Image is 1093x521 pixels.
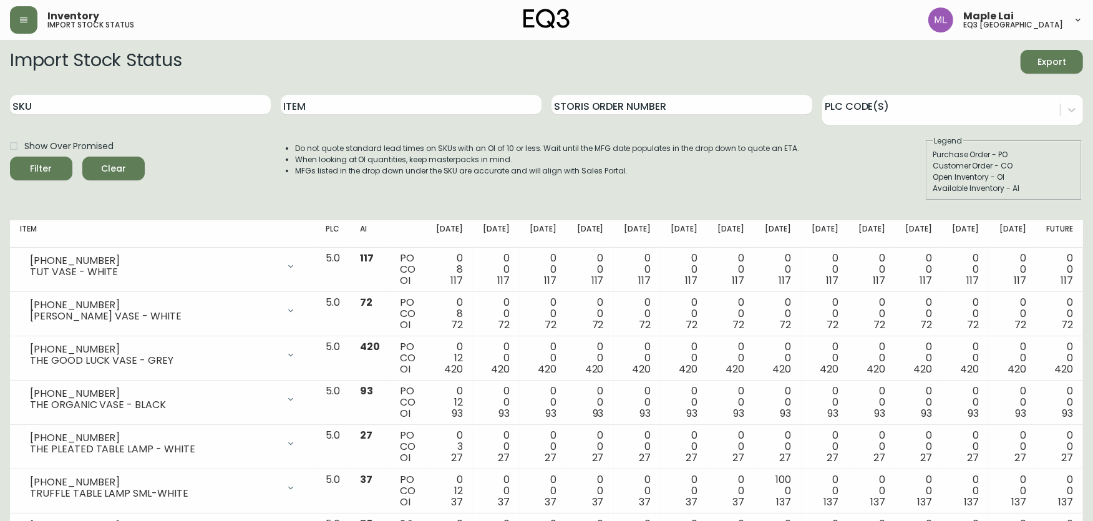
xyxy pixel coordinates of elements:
button: Clear [82,157,145,180]
div: 0 0 [671,386,697,419]
div: 0 0 [671,341,697,375]
span: 420 [679,362,697,376]
div: 0 0 [483,253,510,286]
th: [DATE] [520,220,566,248]
span: 72 [545,318,556,332]
div: 0 0 [576,297,603,331]
button: Filter [10,157,72,180]
span: 72 [968,318,979,332]
h2: Import Stock Status [10,50,182,74]
div: [PHONE_NUMBER] [30,299,278,311]
span: 137 [1058,495,1073,509]
div: PO CO [400,386,415,419]
span: 137 [1011,495,1026,509]
span: 72 [451,318,463,332]
span: 420 [1008,362,1026,376]
div: [PHONE_NUMBER]THE GOOD LUCK VASE - GREY [20,341,306,369]
th: PLC [316,220,350,248]
span: Clear [92,161,135,177]
div: 0 0 [812,430,838,464]
div: 0 0 [624,297,651,331]
div: 0 0 [1046,341,1073,375]
div: PO CO [400,297,415,331]
div: 0 0 [999,474,1026,508]
td: 5.0 [316,425,350,469]
div: 0 0 [624,430,651,464]
span: 27 [968,450,979,465]
span: 420 [773,362,792,376]
div: 0 0 [999,297,1026,331]
span: 93 [452,406,463,421]
span: 27 [451,450,463,465]
span: 37 [732,495,744,509]
div: 0 0 [905,253,932,286]
div: 0 0 [717,297,744,331]
span: 27 [920,450,932,465]
span: 72 [780,318,792,332]
button: Export [1021,50,1083,74]
div: 0 0 [530,297,556,331]
span: 117 [1061,273,1073,288]
span: 137 [823,495,838,509]
span: 93 [498,406,510,421]
span: 117 [591,273,604,288]
div: 0 0 [858,430,885,464]
span: OI [400,406,410,421]
span: 117 [638,273,651,288]
th: [DATE] [426,220,473,248]
th: [DATE] [895,220,942,248]
span: 72 [920,318,932,332]
span: 93 [968,406,979,421]
span: 117 [967,273,979,288]
span: 117 [826,273,838,288]
td: 5.0 [316,336,350,381]
div: 0 0 [764,341,791,375]
span: 117 [873,273,885,288]
div: 0 0 [812,297,838,331]
div: 0 0 [999,430,1026,464]
span: 37 [498,495,510,509]
span: OI [400,362,410,376]
div: THE GOOD LUCK VASE - GREY [30,355,278,366]
span: Export [1031,54,1073,70]
span: 27 [639,450,651,465]
div: [PHONE_NUMBER] [30,432,278,444]
div: PO CO [400,474,415,508]
span: 117 [779,273,792,288]
th: [DATE] [661,220,707,248]
span: 37 [545,495,556,509]
span: 27 [360,428,372,442]
span: 420 [913,362,932,376]
span: 27 [545,450,556,465]
div: 0 0 [999,253,1026,286]
span: 117 [544,273,556,288]
div: [PHONE_NUMBER][PERSON_NAME] VASE - WHITE [20,297,306,324]
div: 0 0 [1046,386,1073,419]
span: 27 [498,450,510,465]
div: 0 0 [671,253,697,286]
div: 0 0 [717,474,744,508]
span: 420 [820,362,838,376]
span: 27 [827,450,838,465]
span: 93 [545,406,556,421]
div: Purchase Order - PO [933,149,1075,160]
div: TRUFFLE TABLE LAMP SML-WHITE [30,488,278,499]
div: [PHONE_NUMBER]TRUFFLE TABLE LAMP SML-WHITE [20,474,306,502]
div: 0 0 [999,386,1026,419]
span: 27 [592,450,604,465]
div: 0 0 [717,341,744,375]
div: 0 0 [905,430,932,464]
div: 0 0 [576,386,603,419]
span: OI [400,318,410,332]
div: [PHONE_NUMBER] [30,477,278,488]
div: 0 0 [624,386,651,419]
span: 37 [639,495,651,509]
div: 0 0 [905,341,932,375]
div: 0 0 [576,253,603,286]
span: 420 [726,362,744,376]
span: 37 [451,495,463,509]
div: 0 12 [436,386,463,419]
div: 0 0 [624,341,651,375]
div: [PHONE_NUMBER] [30,344,278,355]
span: Show Over Promised [24,140,114,153]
